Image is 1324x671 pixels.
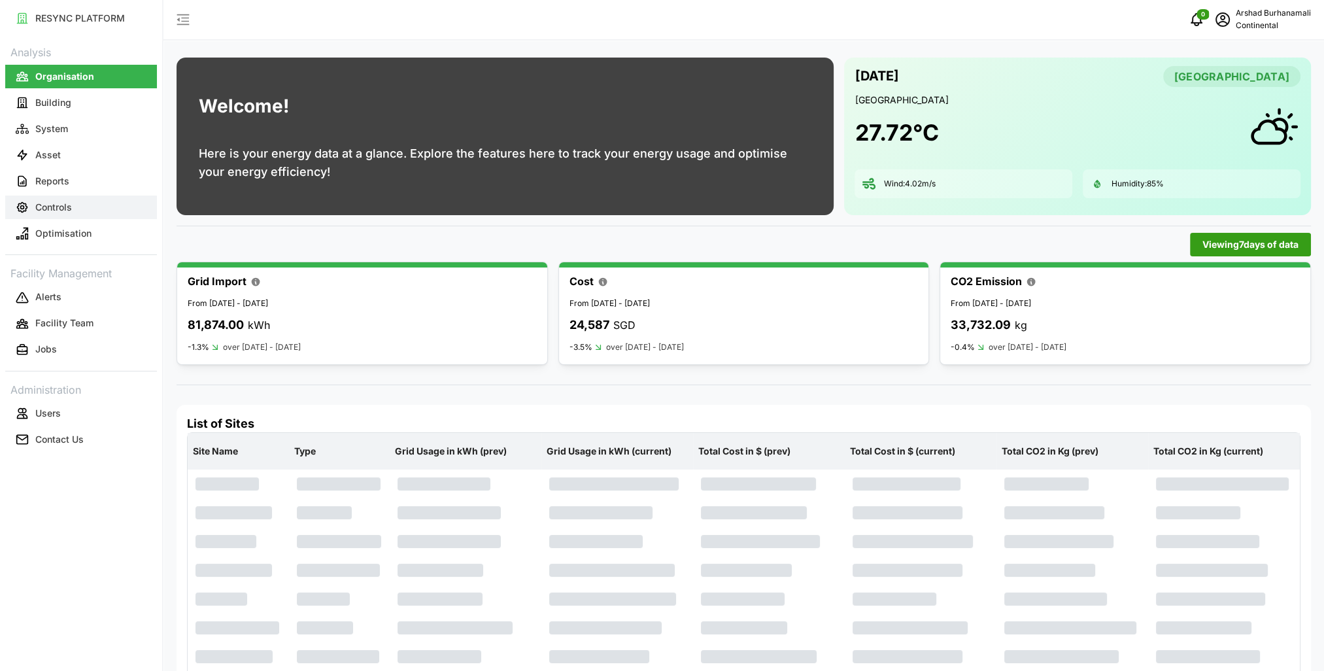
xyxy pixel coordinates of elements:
[5,222,157,245] button: Optimisation
[292,434,388,468] p: Type
[5,142,157,168] a: Asset
[35,96,71,109] p: Building
[35,148,61,162] p: Asset
[5,220,157,247] a: Optimisation
[392,434,539,468] p: Grid Usage in kWh (prev)
[5,337,157,363] a: Jobs
[5,117,157,141] button: System
[5,312,157,335] button: Facility Team
[248,317,270,334] p: kWh
[951,273,1022,290] p: CO2 Emission
[5,284,157,311] a: Alerts
[5,5,157,31] a: RESYNC PLATFORM
[5,311,157,337] a: Facility Team
[855,118,938,147] h1: 27.72 °C
[5,7,157,30] button: RESYNC PLATFORM
[188,316,244,335] p: 81,874.00
[1015,317,1027,334] p: kg
[5,91,157,114] button: Building
[35,201,72,214] p: Controls
[35,433,84,446] p: Contact Us
[5,379,157,398] p: Administration
[35,175,69,188] p: Reports
[5,263,157,282] p: Facility Management
[1210,7,1236,33] button: schedule
[544,434,690,468] p: Grid Usage in kWh (current)
[5,196,157,219] button: Controls
[5,42,157,61] p: Analysis
[569,342,592,353] p: -3.5%
[1174,67,1289,86] span: [GEOGRAPHIC_DATA]
[1236,20,1311,32] p: Continental
[1201,10,1205,19] span: 0
[5,63,157,90] a: Organisation
[1202,233,1299,256] span: Viewing 7 days of data
[199,145,811,181] p: Here is your energy data at a glance. Explore the features here to track your energy usage and op...
[569,298,919,310] p: From [DATE] - [DATE]
[223,341,301,354] p: over [DATE] - [DATE]
[613,317,636,334] p: SGD
[5,169,157,193] button: Reports
[847,434,994,468] p: Total Cost in $ (current)
[696,434,842,468] p: Total Cost in $ (prev)
[951,316,1011,335] p: 33,732.09
[5,286,157,309] button: Alerts
[188,273,246,290] p: Grid Import
[35,70,94,83] p: Organisation
[855,94,1300,107] p: [GEOGRAPHIC_DATA]
[35,317,93,330] p: Facility Team
[187,415,1300,432] h4: List of Sites
[5,338,157,362] button: Jobs
[5,400,157,426] a: Users
[5,426,157,453] a: Contact Us
[190,434,286,468] p: Site Name
[951,342,975,353] p: -0.4%
[35,122,68,135] p: System
[855,65,898,87] p: [DATE]
[1151,434,1297,468] p: Total CO2 in Kg (current)
[569,273,594,290] p: Cost
[188,342,209,353] p: -1.3%
[5,143,157,167] button: Asset
[5,194,157,220] a: Controls
[989,341,1066,354] p: over [DATE] - [DATE]
[1236,7,1311,20] p: Arshad Burhanamali
[1112,179,1164,190] p: Humidity: 85 %
[5,168,157,194] a: Reports
[5,116,157,142] a: System
[5,90,157,116] a: Building
[35,290,61,303] p: Alerts
[1190,233,1311,256] button: Viewing7days of data
[35,407,61,420] p: Users
[999,434,1146,468] p: Total CO2 in Kg (prev)
[883,179,935,190] p: Wind: 4.02 m/s
[569,316,609,335] p: 24,587
[5,428,157,451] button: Contact Us
[951,298,1300,310] p: From [DATE] - [DATE]
[5,402,157,425] button: Users
[35,227,92,240] p: Optimisation
[35,343,57,356] p: Jobs
[188,298,537,310] p: From [DATE] - [DATE]
[199,92,289,120] h1: Welcome!
[606,341,684,354] p: over [DATE] - [DATE]
[5,65,157,88] button: Organisation
[35,12,125,25] p: RESYNC PLATFORM
[1183,7,1210,33] button: notifications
